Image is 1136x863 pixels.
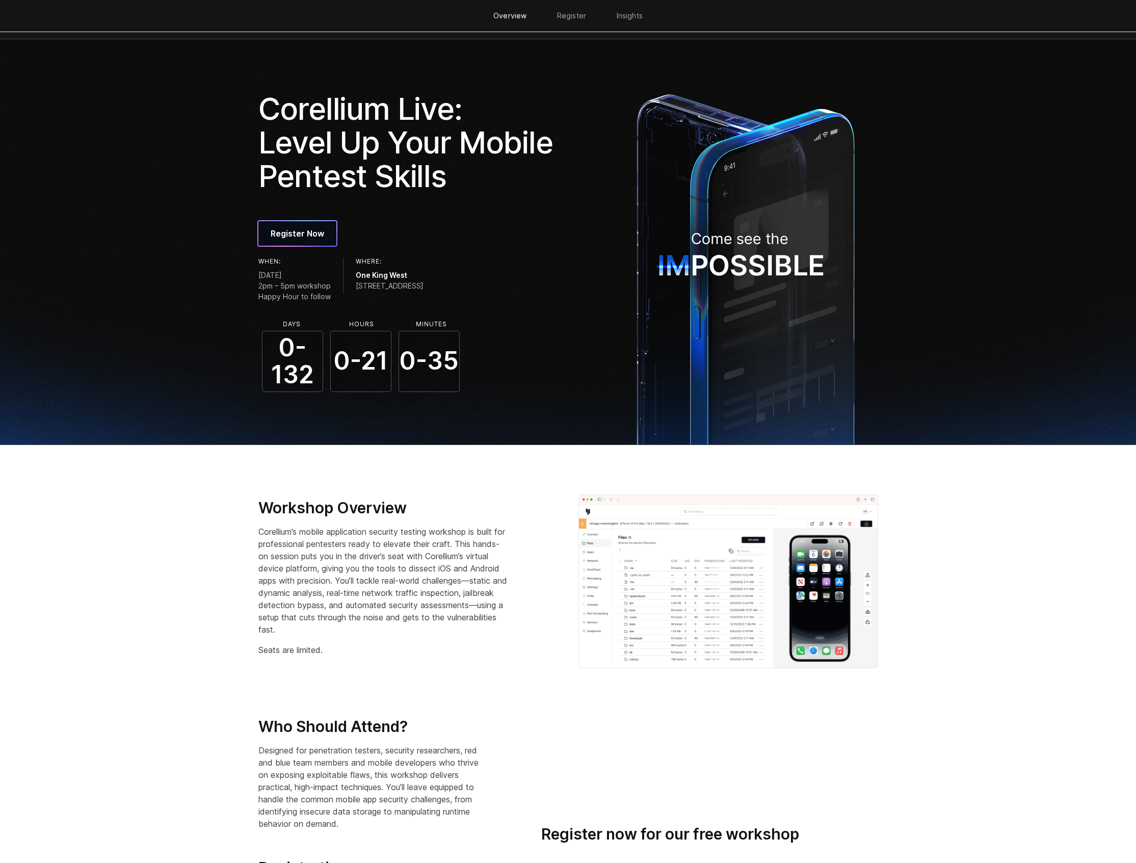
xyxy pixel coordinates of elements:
[258,280,331,302] span: 2pm – 5pm workshop Happy Hour to follow
[258,92,561,193] h1: Corellium Live: Level Up Your Mobile Pentest Skills
[356,258,424,265] h6: Where:
[331,321,392,328] li: Hours
[258,644,508,656] p: Seats are limited.
[258,744,480,830] p: Designed for penetration testers, security researchers, red and blue team members and mobile deve...
[258,258,331,265] h6: When:
[271,227,324,240] span: Register Now
[258,499,508,518] h3: Workshop Overview
[356,280,424,291] span: [STREET_ADDRESS]
[262,331,323,392] span: 0-132
[356,270,424,280] span: One King West
[261,321,323,328] li: Days
[258,270,331,280] span: [DATE]
[631,88,860,444] img: ImpossibleDevice_1x
[330,331,391,392] span: 0-21
[399,331,460,392] span: 0-35
[541,825,862,844] h3: Register now for our free workshop
[258,221,336,246] a: Register Now
[258,526,508,636] p: Corellium’s mobile application security testing workshop is built for professional pentesters rea...
[258,717,480,737] h3: Who Should Attend?
[401,321,462,328] li: Minutes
